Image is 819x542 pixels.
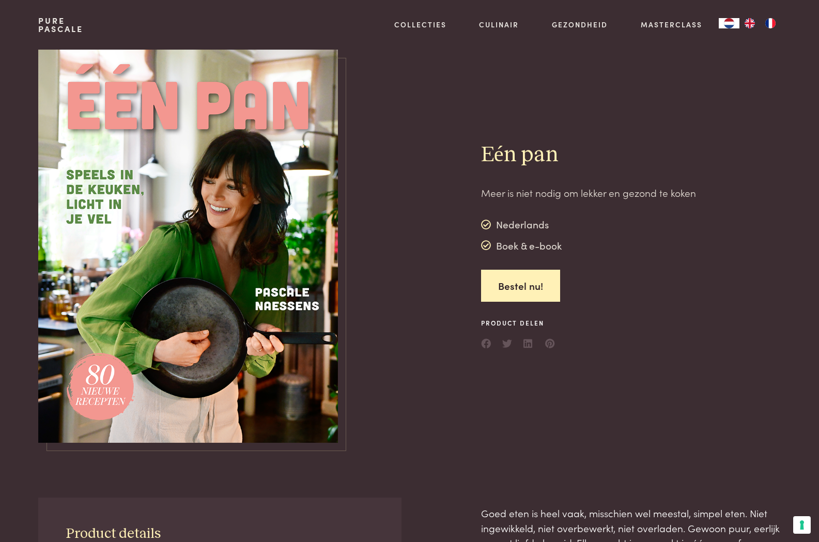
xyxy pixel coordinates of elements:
[66,526,161,541] span: Product details
[479,19,519,30] a: Culinair
[719,18,739,28] div: Language
[38,17,83,33] a: PurePascale
[481,238,562,253] div: Boek & e-book
[481,217,562,233] div: Nederlands
[38,50,338,443] img: https://admin.purepascale.com/wp-content/uploads/2025/07/een-pan-voorbeeldcover.png
[641,19,702,30] a: Masterclass
[481,270,560,302] a: Bestel nu!
[552,19,608,30] a: Gezondheid
[719,18,739,28] a: NL
[481,142,696,169] h2: Eén pan
[760,18,781,28] a: FR
[739,18,760,28] a: EN
[739,18,781,28] ul: Language list
[394,19,446,30] a: Collecties
[719,18,781,28] aside: Language selected: Nederlands
[793,516,811,534] button: Uw voorkeuren voor toestemming voor trackingtechnologieën
[481,185,696,200] p: Meer is niet nodig om lekker en gezond te koken
[481,318,555,328] span: Product delen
